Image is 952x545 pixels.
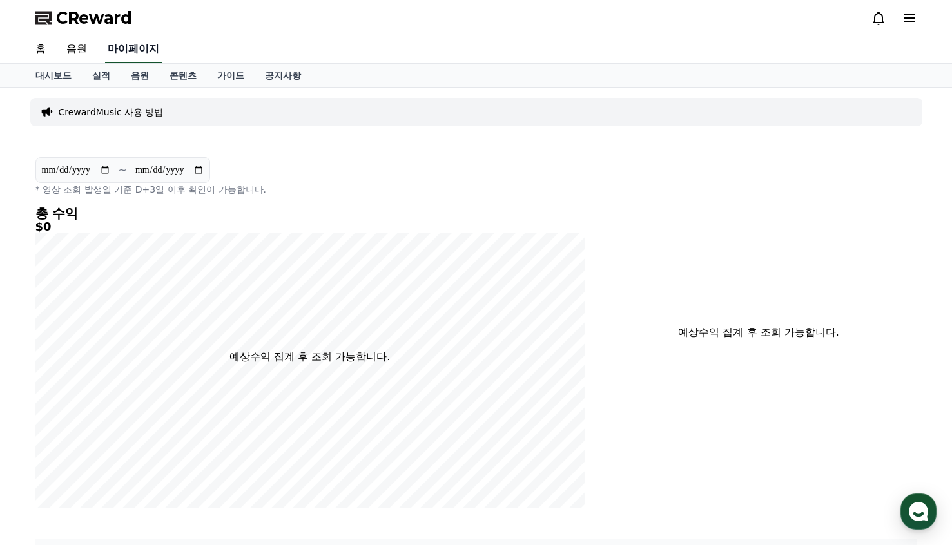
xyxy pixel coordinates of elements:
[82,64,121,87] a: 실적
[121,64,159,87] a: 음원
[41,428,48,438] span: 홈
[56,8,132,28] span: CReward
[35,206,585,220] h4: 총 수익
[119,162,127,178] p: ~
[4,408,85,441] a: 홈
[59,106,164,119] a: CrewardMusic 사용 방법
[159,64,207,87] a: 콘텐츠
[166,408,248,441] a: 설정
[25,36,56,63] a: 홈
[255,64,311,87] a: 공지사항
[207,64,255,87] a: 가이드
[229,349,390,365] p: 예상수익 집계 후 조회 가능합니다.
[35,8,132,28] a: CReward
[35,183,585,196] p: * 영상 조회 발생일 기준 D+3일 이후 확인이 가능합니다.
[199,428,215,438] span: 설정
[35,220,585,233] h5: $0
[25,64,82,87] a: 대시보드
[118,428,133,439] span: 대화
[632,325,886,340] p: 예상수익 집계 후 조회 가능합니다.
[56,36,97,63] a: 음원
[105,36,162,63] a: 마이페이지
[85,408,166,441] a: 대화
